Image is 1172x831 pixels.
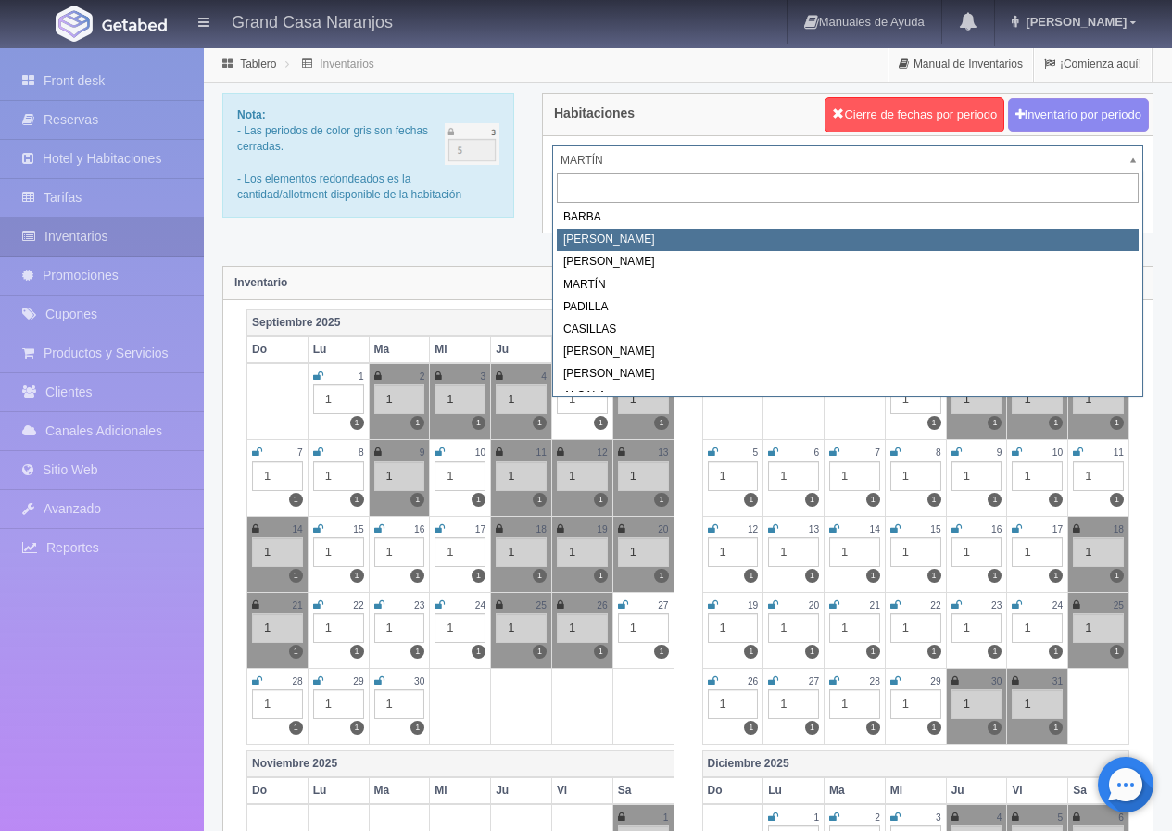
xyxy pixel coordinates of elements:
[557,251,1139,273] div: [PERSON_NAME]
[557,274,1139,296] div: MARTÍN
[557,296,1139,319] div: PADILLA
[557,341,1139,363] div: [PERSON_NAME]
[557,385,1139,408] div: ALCALA
[557,229,1139,251] div: [PERSON_NAME]
[557,207,1139,229] div: BARBA
[557,319,1139,341] div: CASILLAS
[557,363,1139,385] div: [PERSON_NAME]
